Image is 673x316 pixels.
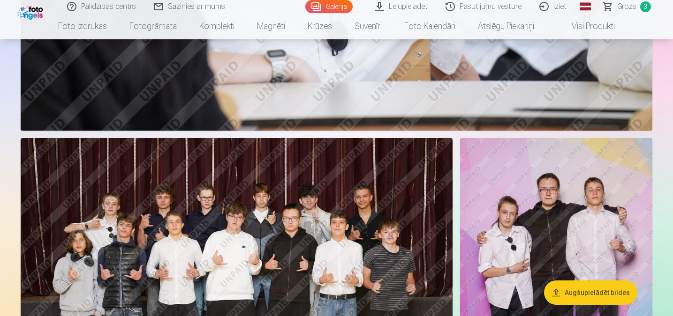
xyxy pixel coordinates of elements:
[343,13,393,39] a: Suvenīri
[188,13,246,39] a: Komplekti
[545,13,626,39] a: Visi produkti
[544,280,637,305] button: Augšupielādēt bildes
[617,1,636,12] span: Grozs
[246,13,296,39] a: Magnēti
[17,4,45,20] img: /fa1
[640,1,651,12] span: 3
[296,13,343,39] a: Krūzes
[467,13,545,39] a: Atslēgu piekariņi
[118,13,188,39] a: Fotogrāmata
[393,13,467,39] a: Foto kalendāri
[47,13,118,39] a: Foto izdrukas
